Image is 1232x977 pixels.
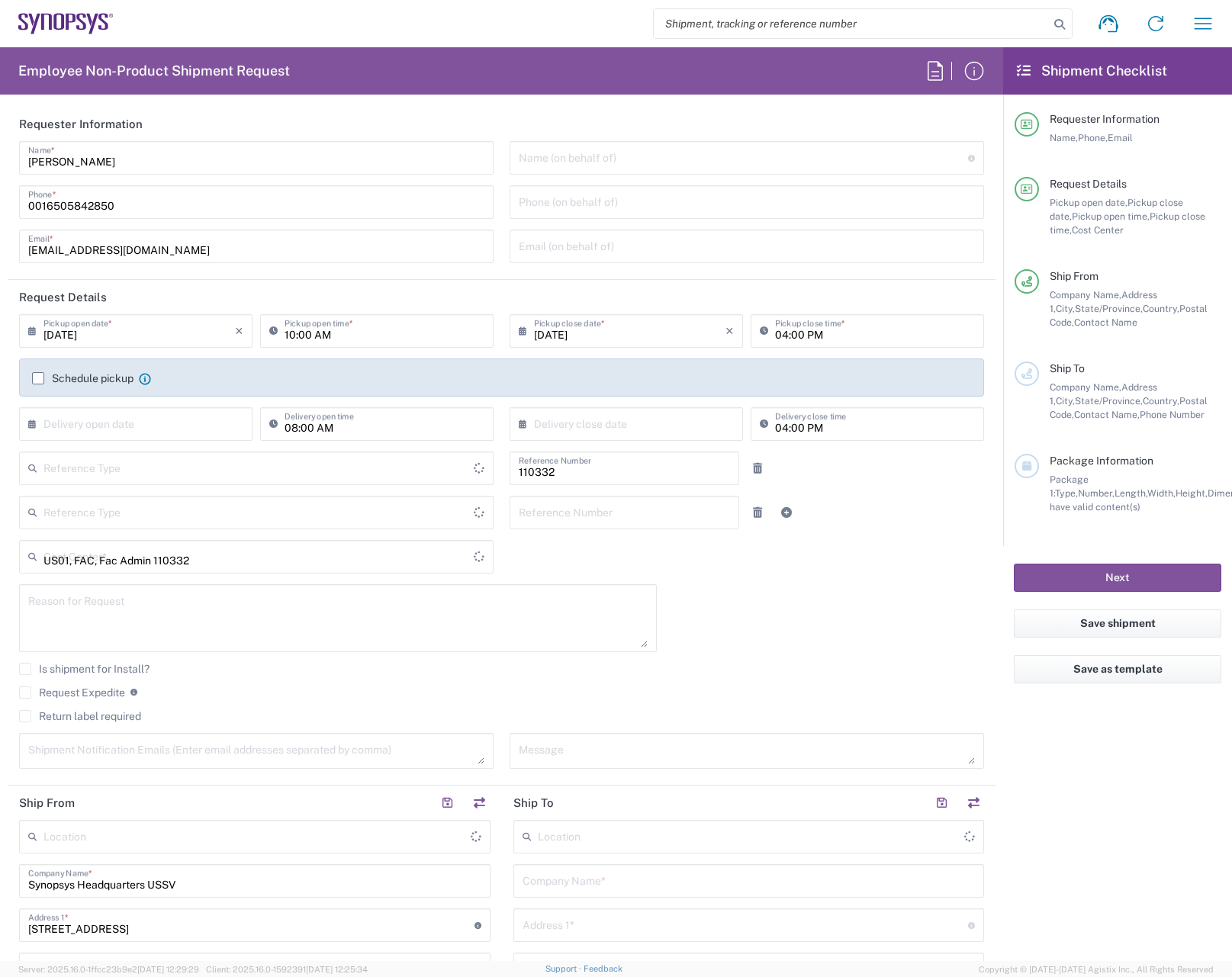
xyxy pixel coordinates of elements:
span: Country, [1143,395,1179,407]
a: Add Reference [776,502,797,523]
span: State/Province, [1075,395,1143,407]
h2: Shipment Checklist [1017,62,1167,80]
span: Company Name, [1050,289,1121,300]
span: Contact Name, [1074,409,1140,420]
span: Client: 2025.16.0-1592391 [206,965,368,974]
span: Company Name, [1050,381,1121,393]
span: Phone, [1078,132,1108,143]
span: Width, [1147,487,1176,499]
h2: Request Details [19,290,107,305]
span: Request Details [1050,178,1127,190]
input: Shipment, tracking or reference number [654,9,1049,38]
button: Save shipment [1014,609,1221,638]
h2: Requester Information [19,117,143,132]
i: × [235,319,243,343]
span: Copyright © [DATE]-[DATE] Agistix Inc., All Rights Reserved [979,963,1214,976]
span: Package Information [1050,455,1153,467]
span: Package 1: [1050,474,1089,499]
button: Save as template [1014,655,1221,683]
span: Country, [1143,303,1179,314]
span: State/Province, [1075,303,1143,314]
span: Email [1108,132,1133,143]
label: Return label required [19,710,141,722]
span: Ship From [1050,270,1099,282]
span: Pickup open date, [1050,197,1127,208]
span: Cost Center [1072,224,1124,236]
span: Number, [1078,487,1115,499]
label: Request Expedite [19,686,125,699]
span: Length, [1115,487,1147,499]
label: Is shipment for Install? [19,663,150,675]
h2: Ship To [513,795,554,811]
span: Phone Number [1140,409,1205,420]
a: Feedback [584,964,622,973]
span: [DATE] 12:29:29 [137,965,199,974]
span: Contact Name [1074,317,1137,328]
span: Server: 2025.16.0-1ffcc23b9e2 [18,965,199,974]
h2: Employee Non-Product Shipment Request [18,62,290,80]
span: City, [1056,395,1075,407]
button: Next [1014,564,1221,592]
span: Requester Information [1050,113,1160,125]
span: City, [1056,303,1075,314]
a: Support [545,964,584,973]
h2: Ship From [19,795,75,811]
span: Ship To [1050,362,1085,374]
i: × [725,319,734,343]
span: Name, [1050,132,1078,143]
span: Pickup open time, [1072,211,1150,222]
a: Remove Reference [747,502,768,523]
span: Height, [1176,487,1208,499]
span: Type, [1055,487,1078,499]
span: [DATE] 12:25:34 [306,965,368,974]
label: Schedule pickup [32,372,133,384]
a: Remove Reference [747,458,768,479]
